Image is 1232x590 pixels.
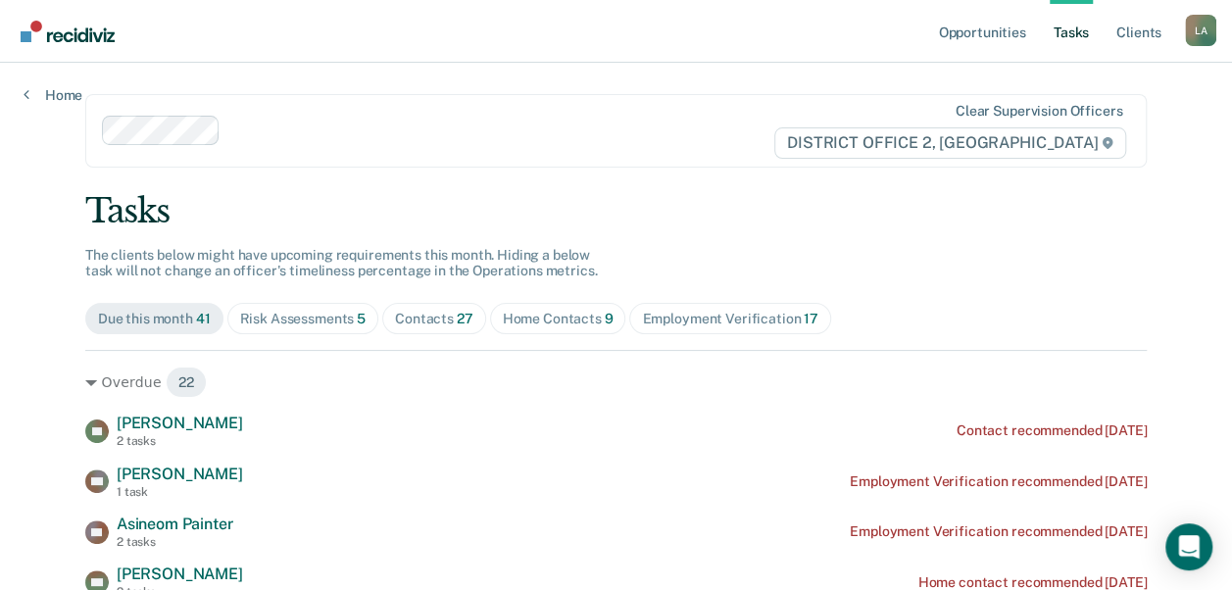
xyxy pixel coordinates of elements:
img: Recidiviz [21,21,115,42]
div: Clear supervision officers [956,103,1122,120]
div: Employment Verification [642,311,817,327]
span: 17 [804,311,818,326]
span: 9 [605,311,614,326]
span: 41 [196,311,211,326]
a: Home [24,86,82,104]
div: 2 tasks [117,434,243,448]
span: DISTRICT OFFICE 2, [GEOGRAPHIC_DATA] [774,127,1126,159]
span: [PERSON_NAME] [117,565,243,583]
div: Employment Verification recommended [DATE] [850,473,1147,490]
span: [PERSON_NAME] [117,414,243,432]
div: Risk Assessments [240,311,367,327]
div: 2 tasks [117,535,233,549]
div: Home Contacts [503,311,614,327]
div: L A [1185,15,1216,46]
div: Contacts [395,311,473,327]
div: 1 task [117,485,243,499]
span: The clients below might have upcoming requirements this month. Hiding a below task will not chang... [85,247,598,279]
div: Overdue 22 [85,367,1147,398]
div: Employment Verification recommended [DATE] [850,523,1147,540]
span: [PERSON_NAME] [117,465,243,483]
div: Open Intercom Messenger [1165,523,1212,570]
span: 22 [166,367,207,398]
button: Profile dropdown button [1185,15,1216,46]
span: Asineom Painter [117,515,233,533]
div: Contact recommended [DATE] [957,422,1147,439]
div: Due this month [98,311,211,327]
div: Tasks [85,191,1147,231]
span: 27 [457,311,473,326]
span: 5 [357,311,366,326]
